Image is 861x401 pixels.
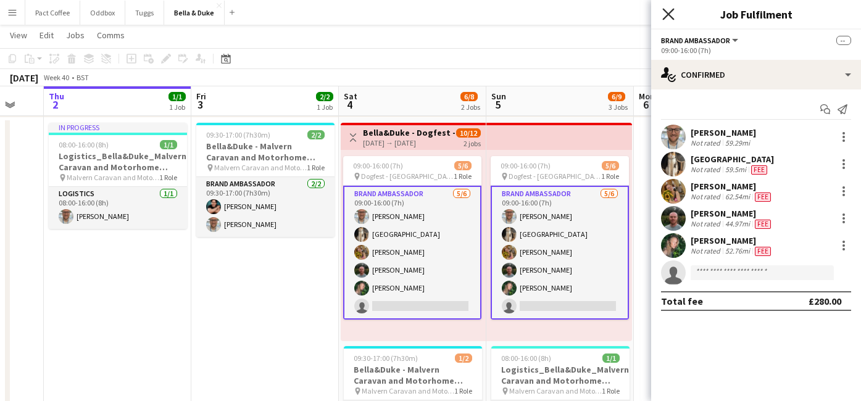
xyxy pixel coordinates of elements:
[363,138,455,147] div: [DATE] → [DATE]
[639,91,655,102] span: Mon
[317,102,333,112] div: 1 Job
[343,186,481,320] app-card-role: Brand Ambassador5/609:00-16:00 (7h)[PERSON_NAME][GEOGRAPHIC_DATA][PERSON_NAME][PERSON_NAME][PERSO...
[723,246,752,256] div: 52.76mi
[80,1,125,25] button: Oddbox
[164,1,225,25] button: Bella & Duke
[160,140,177,149] span: 1/1
[307,130,325,139] span: 2/2
[691,235,773,246] div: [PERSON_NAME]
[49,123,187,133] div: In progress
[456,128,481,138] span: 10/12
[809,295,841,307] div: £280.00
[353,161,403,170] span: 09:00-16:00 (7h)
[661,46,851,55] div: 09:00-16:00 (7h)
[49,123,187,229] app-job-card: In progress08:00-16:00 (8h)1/1Logistics_Bella&Duke_Malvern Caravan and Motorhome Show Malvern Car...
[691,181,773,192] div: [PERSON_NAME]
[661,295,703,307] div: Total fee
[49,187,187,229] app-card-role: Logistics1/108:00-16:00 (8h)[PERSON_NAME]
[602,386,620,395] span: 1 Role
[97,30,125,41] span: Comms
[460,92,478,101] span: 6/8
[454,172,472,181] span: 1 Role
[691,165,723,175] div: Not rated
[691,208,773,219] div: [PERSON_NAME]
[723,165,749,175] div: 59.5mi
[691,138,723,147] div: Not rated
[651,6,861,22] h3: Job Fulfilment
[501,353,551,363] span: 08:00-16:00 (8h)
[691,219,723,229] div: Not rated
[66,30,85,41] span: Jobs
[691,246,723,256] div: Not rated
[691,127,756,138] div: [PERSON_NAME]
[749,165,770,175] div: Crew has different fees then in role
[723,192,752,202] div: 62.54mi
[77,73,89,82] div: BST
[491,156,629,320] app-job-card: 09:00-16:00 (7h)5/6 Dogfest - [GEOGRAPHIC_DATA]1 RoleBrand Ambassador5/609:00-16:00 (7h)[PERSON_N...
[602,161,619,170] span: 5/6
[461,102,480,112] div: 2 Jobs
[661,36,740,45] button: Brand Ambassador
[10,30,27,41] span: View
[752,219,773,229] div: Crew has different fees then in role
[491,91,506,102] span: Sun
[59,140,109,149] span: 08:00-16:00 (8h)
[316,92,333,101] span: 2/2
[609,102,628,112] div: 3 Jobs
[454,386,472,395] span: 1 Role
[661,36,730,45] span: Brand Ambassador
[464,138,481,148] div: 2 jobs
[92,27,130,43] a: Comms
[752,246,773,256] div: Crew has different fees then in role
[159,173,177,182] span: 1 Role
[35,27,59,43] a: Edit
[206,130,270,139] span: 09:30-17:00 (7h30m)
[608,92,625,101] span: 6/9
[723,138,752,147] div: 59.29mi
[651,60,861,89] div: Confirmed
[752,192,773,202] div: Crew has different fees then in role
[454,161,472,170] span: 5/6
[602,353,620,363] span: 1/1
[25,1,80,25] button: Pact Coffee
[354,353,418,363] span: 09:30-17:00 (7h30m)
[196,91,206,102] span: Fri
[755,220,771,229] span: Fee
[361,172,454,181] span: Dogfest - [GEOGRAPHIC_DATA]
[41,73,72,82] span: Week 40
[601,172,619,181] span: 1 Role
[194,97,206,112] span: 3
[363,127,455,138] h3: Bella&Duke - Dogfest - [GEOGRAPHIC_DATA] (Team 1)
[10,72,38,84] div: [DATE]
[196,141,335,163] h3: Bella&Duke - Malvern Caravan and Motorhome Show
[691,192,723,202] div: Not rated
[691,154,774,165] div: [GEOGRAPHIC_DATA]
[344,364,482,386] h3: Bella&Duke - Malvern Caravan and Motorhome Show
[307,163,325,172] span: 1 Role
[836,36,851,45] span: --
[169,102,185,112] div: 1 Job
[49,91,64,102] span: Thu
[491,364,630,386] h3: Logistics_Bella&Duke_Malvern Caravan and Motorhome Show
[491,186,629,320] app-card-role: Brand Ambassador5/609:00-16:00 (7h)[PERSON_NAME][GEOGRAPHIC_DATA][PERSON_NAME][PERSON_NAME][PERSO...
[168,92,186,101] span: 1/1
[196,123,335,237] app-job-card: 09:30-17:00 (7h30m)2/2Bella&Duke - Malvern Caravan and Motorhome Show Malvern Caravan and Motorho...
[5,27,32,43] a: View
[755,247,771,256] span: Fee
[125,1,164,25] button: Tuggs
[455,353,472,363] span: 1/2
[509,172,601,181] span: Dogfest - [GEOGRAPHIC_DATA]
[343,156,481,320] app-job-card: 09:00-16:00 (7h)5/6 Dogfest - [GEOGRAPHIC_DATA]1 RoleBrand Ambassador5/609:00-16:00 (7h)[PERSON_N...
[723,219,752,229] div: 44.97mi
[47,97,64,112] span: 2
[67,173,159,182] span: Malvern Caravan and Motorhome Show
[196,177,335,237] app-card-role: Brand Ambassador2/209:30-17:00 (7h30m)[PERSON_NAME][PERSON_NAME]
[344,91,357,102] span: Sat
[49,151,187,173] h3: Logistics_Bella&Duke_Malvern Caravan and Motorhome Show
[509,386,602,395] span: Malvern Caravan and Motorhome Show
[40,30,54,41] span: Edit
